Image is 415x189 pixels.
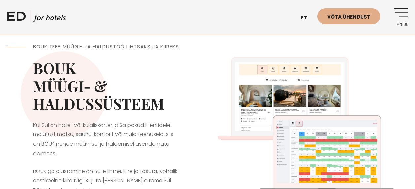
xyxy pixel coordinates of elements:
p: Kui Sul on hotell või külaliskorter ja Sa pakud klientidele majutust matku, saunu, kontorit või m... [33,121,181,159]
a: et [297,10,317,26]
a: ED HOTELS [7,10,66,26]
span: BOUK TEEB MÜÜGI- JA HALDUSTÖÖ LIHTSAKS JA KIIREKS [33,43,179,50]
a: Võta ühendust [317,8,380,24]
a: Menüü [390,8,408,26]
span: Menüü [390,23,408,27]
h2: BOUK MÜÜGI- & HALDUSSÜSTEEM [33,59,181,112]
